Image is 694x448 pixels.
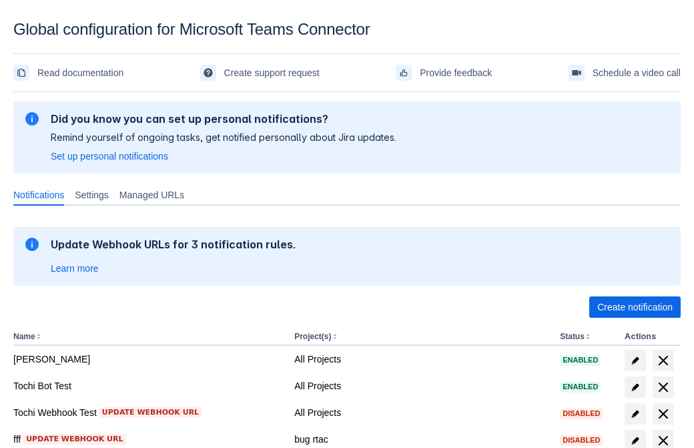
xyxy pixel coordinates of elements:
span: support [203,67,214,78]
a: Read documentation [13,62,123,83]
span: Enabled [560,357,601,364]
span: delete [655,353,671,369]
button: Create notification [589,296,681,318]
th: Actions [619,328,681,346]
span: Create notification [597,296,673,318]
div: All Projects [294,379,549,393]
span: Enabled [560,383,601,391]
span: edit [630,409,641,419]
span: delete [655,406,671,422]
div: bug rtac [294,433,549,446]
div: Tochi Webhook Test [13,406,284,419]
span: Notifications [13,188,64,202]
p: Remind yourself of ongoing tasks, get notified personally about Jira updates. [51,131,396,144]
span: edit [630,435,641,446]
span: Disabled [560,437,603,444]
h2: Did you know you can set up personal notifications? [51,112,396,126]
span: edit [630,382,641,393]
span: Managed URLs [119,188,184,202]
div: Global configuration for Microsoft Teams Connector [13,20,681,39]
a: Provide feedback [396,62,492,83]
span: Disabled [560,410,603,417]
button: Name [13,332,35,341]
h2: Update Webhook URLs for 3 notification rules. [51,238,296,251]
span: Update webhook URL [102,407,199,418]
span: edit [630,355,641,366]
span: information [24,111,40,127]
span: Settings [75,188,109,202]
span: information [24,236,40,252]
button: Status [560,332,585,341]
span: videoCall [571,67,582,78]
button: Project(s) [294,332,331,341]
span: delete [655,379,671,395]
span: documentation [16,67,27,78]
span: Provide feedback [420,62,492,83]
div: fff [13,433,284,446]
div: All Projects [294,406,549,419]
a: Set up personal notifications [51,150,168,163]
span: Schedule a video call [593,62,681,83]
span: Read documentation [37,62,123,83]
a: Create support request [200,62,320,83]
div: [PERSON_NAME] [13,353,284,366]
a: Schedule a video call [569,62,681,83]
div: All Projects [294,353,549,366]
a: Learn more [51,262,99,275]
span: feedback [398,67,409,78]
span: Update webhook URL [26,434,123,445]
div: Tochi Bot Test [13,379,284,393]
span: Create support request [224,62,320,83]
